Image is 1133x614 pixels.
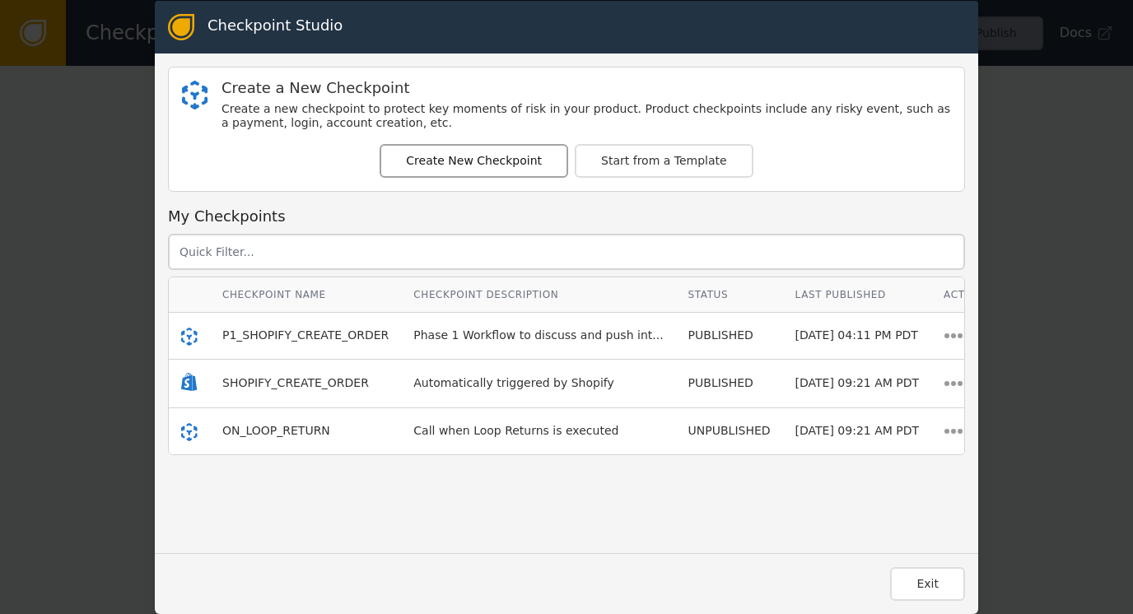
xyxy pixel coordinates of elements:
[413,424,618,437] span: Call when Loop Returns is executed
[413,376,614,389] span: Automatically triggered by Shopify
[931,277,1004,313] th: Actions
[795,374,919,392] div: [DATE] 09:21 AM PDT
[222,328,389,342] span: P1_SHOPIFY_CREATE_ORDER
[676,277,783,313] th: Status
[795,422,919,440] div: [DATE] 09:21 AM PDT
[688,374,771,392] div: PUBLISHED
[890,567,965,601] button: Exit
[795,327,919,344] div: [DATE] 04:11 PM PDT
[575,144,753,178] button: Start from a Template
[222,376,369,389] span: SHOPIFY_CREATE_ORDER
[413,327,663,344] div: Phase 1 Workflow to discuss and push int...
[380,144,568,178] button: Create New Checkpoint
[783,277,931,313] th: Last Published
[210,277,401,313] th: Checkpoint Name
[207,14,343,40] div: Checkpoint Studio
[168,205,965,227] div: My Checkpoints
[688,422,771,440] div: UNPUBLISHED
[221,102,951,131] div: Create a new checkpoint to protect key moments of risk in your product. Product checkpoints inclu...
[688,327,771,344] div: PUBLISHED
[221,81,951,95] div: Create a New Checkpoint
[168,234,965,270] input: Quick Filter...
[222,424,330,437] span: ON_LOOP_RETURN
[401,277,675,313] th: Checkpoint Description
